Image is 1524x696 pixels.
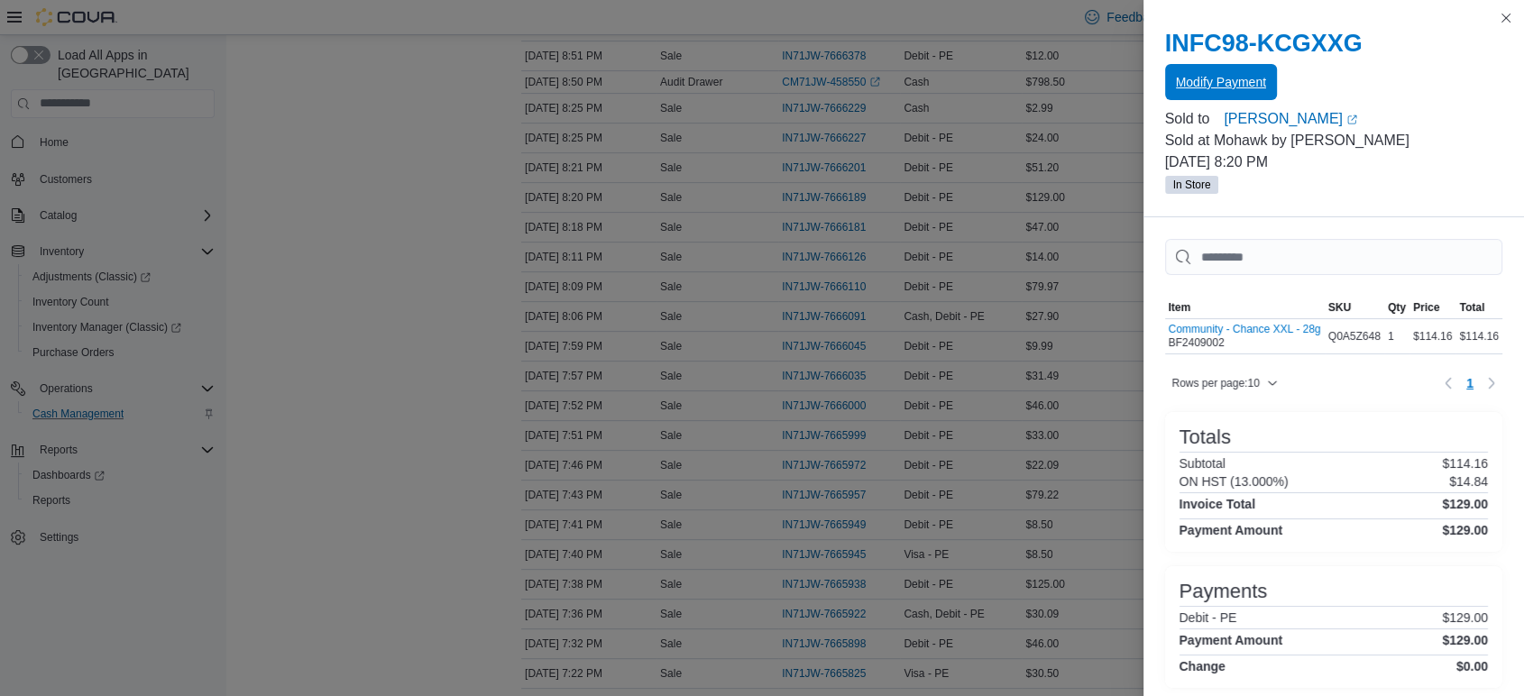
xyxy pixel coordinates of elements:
[1328,329,1381,343] span: Q0A5Z648
[1442,633,1488,647] h4: $129.00
[1180,456,1226,471] h6: Subtotal
[1165,151,1503,173] p: [DATE] 8:20 PM
[1165,130,1503,151] p: Sold at Mohawk by [PERSON_NAME]
[1165,29,1503,58] h2: INFC98-KCGXXG
[1325,297,1384,318] button: SKU
[1328,300,1351,315] span: SKU
[1165,176,1219,194] span: In Store
[1172,376,1260,390] span: Rows per page : 10
[1180,474,1289,489] h6: ON HST (13.000%)
[1384,297,1409,318] button: Qty
[1413,300,1439,315] span: Price
[1165,239,1503,275] input: This is a search bar. As you type, the results lower in the page will automatically filter.
[1455,297,1502,318] button: Total
[1459,369,1481,398] ul: Pagination for table: MemoryTable from EuiInMemoryTable
[1456,659,1488,673] h4: $0.00
[1165,297,1325,318] button: Item
[1180,497,1256,511] h4: Invoice Total
[1180,659,1226,673] h4: Change
[1346,114,1357,125] svg: External link
[1442,497,1488,511] h4: $129.00
[1466,374,1474,392] span: 1
[1180,581,1268,602] h3: Payments
[1442,523,1488,537] h4: $129.00
[1173,177,1211,193] span: In Store
[1449,474,1488,489] p: $14.84
[1495,7,1517,29] button: Close this dialog
[1224,108,1502,130] a: [PERSON_NAME]External link
[1180,610,1237,625] h6: Debit - PE
[1442,456,1488,471] p: $114.16
[1165,64,1277,100] button: Modify Payment
[1384,325,1409,347] div: 1
[1437,372,1459,394] button: Previous page
[1455,325,1502,347] div: $114.16
[1169,323,1321,350] div: BF2409002
[1169,300,1191,315] span: Item
[1481,372,1502,394] button: Next page
[1409,297,1455,318] button: Price
[1180,633,1283,647] h4: Payment Amount
[1388,300,1406,315] span: Qty
[1169,323,1321,335] button: Community - Chance XXL - 28g
[1180,523,1283,537] h4: Payment Amount
[1437,369,1502,398] nav: Pagination for table: MemoryTable from EuiInMemoryTable
[1459,300,1484,315] span: Total
[1165,372,1285,394] button: Rows per page:10
[1459,369,1481,398] button: Page 1 of 1
[1180,426,1231,448] h3: Totals
[1176,73,1266,91] span: Modify Payment
[1165,108,1221,130] div: Sold to
[1442,610,1488,625] p: $129.00
[1409,325,1455,347] div: $114.16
